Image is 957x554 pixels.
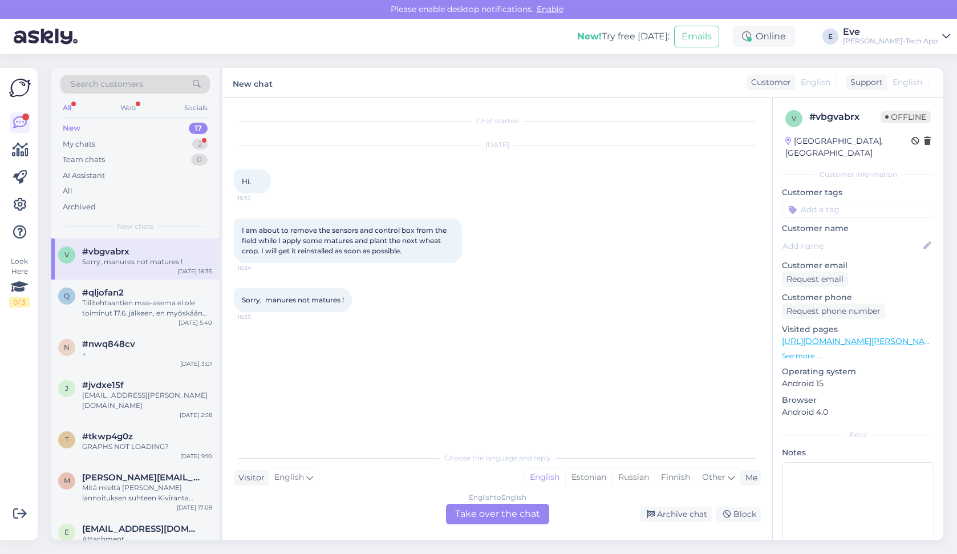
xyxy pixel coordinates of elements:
[65,435,69,444] span: t
[242,296,344,304] span: Sorry, manures not matures !
[524,469,565,486] div: English
[177,267,212,276] div: [DATE] 16:35
[747,76,791,88] div: Customer
[64,343,70,351] span: n
[9,297,30,308] div: 0 / 3
[63,154,105,165] div: Team chats
[64,476,70,485] span: m
[801,76,830,88] span: English
[893,76,922,88] span: English
[237,313,280,321] span: 16:35
[82,534,212,544] div: Attachment
[82,483,212,503] div: Mitä mieltä [PERSON_NAME] lannoituksen suhteen Kiviranta pellolla kasvonsa syysvehnä todella vahv...
[782,351,934,361] p: See more ...
[612,469,655,486] div: Russian
[785,135,911,159] div: [GEOGRAPHIC_DATA], [GEOGRAPHIC_DATA]
[674,26,719,47] button: Emails
[82,339,135,349] span: #nwq848cv
[843,27,950,46] a: Eve[PERSON_NAME]-Tech App
[191,154,208,165] div: 0
[792,114,796,123] span: v
[64,528,69,536] span: e
[82,442,212,452] div: GRAPHS NOT LOADING?
[843,27,938,37] div: Eve
[782,201,934,218] input: Add a tag
[565,469,612,486] div: Estonian
[64,250,69,259] span: v
[64,292,70,300] span: q
[242,177,251,185] span: Hi.
[82,257,212,267] div: Sorry, manures not matures !
[82,246,129,257] span: #vbgvabrx
[782,406,934,418] p: Android 4.0
[640,507,712,522] div: Archive chat
[782,336,939,346] a: [URL][DOMAIN_NAME][PERSON_NAME]
[782,447,934,459] p: Notes
[716,507,761,522] div: Block
[63,185,72,197] div: All
[192,139,208,150] div: 2
[809,110,881,124] div: # vbgvabrx
[234,140,761,150] div: [DATE]
[82,298,212,318] div: Tiilitehtaantien maa-asema ei ole toiminut 17.6. jälkeen, en myöskään maksa euroja siitä. Terv. Esa
[237,194,280,203] span: 16:32
[782,378,934,390] p: Android 15
[71,78,143,90] span: Search customers
[881,111,931,123] span: Offline
[822,29,838,45] div: E
[82,390,212,411] div: [EMAIL_ADDRESS][PERSON_NAME][DOMAIN_NAME]
[177,503,212,512] div: [DATE] 17:09
[846,76,883,88] div: Support
[234,116,761,126] div: Chat started
[782,223,934,234] p: Customer name
[782,323,934,335] p: Visited pages
[782,292,934,304] p: Customer phone
[82,380,124,390] span: #jvdxe15f
[82,472,201,483] span: markus.riitamo@hotmail.com
[63,201,96,213] div: Archived
[9,256,30,308] div: Look Here
[533,4,567,14] span: Enable
[741,472,757,484] div: Me
[446,504,549,524] div: Take over the chat
[782,240,921,252] input: Add name
[577,30,670,43] div: Try free [DATE]:
[82,431,133,442] span: #tkwp4g0z
[782,187,934,199] p: Customer tags
[242,226,448,255] span: I am about to remove the sensors and control box from the field while I apply some matures and pl...
[182,100,210,115] div: Socials
[180,359,212,368] div: [DATE] 3:01
[782,260,934,272] p: Customer email
[782,304,885,319] div: Request phone number
[782,272,848,287] div: Request email
[82,524,201,534] span: eianna@gmail.com
[63,123,80,134] div: New
[702,472,725,482] span: Other
[782,366,934,378] p: Operating system
[843,37,938,46] div: [PERSON_NAME]-Tech App
[782,394,934,406] p: Browser
[782,430,934,440] div: Extra
[237,264,280,272] span: 16:34
[179,318,212,327] div: [DATE] 5:40
[782,169,934,180] div: Customer information
[233,75,273,90] label: New chat
[234,472,265,484] div: Visitor
[180,452,212,460] div: [DATE] 9:10
[82,288,124,298] span: #qljofan2
[234,453,761,463] div: Choose the language and reply
[65,384,68,393] span: j
[189,123,208,134] div: 17
[655,469,696,486] div: Finnish
[117,221,153,232] span: New chats
[180,411,212,419] div: [DATE] 2:58
[733,26,795,47] div: Online
[82,349,212,359] div: +
[63,170,105,181] div: AI Assistant
[118,100,138,115] div: Web
[9,77,31,99] img: Askly Logo
[274,471,304,484] span: English
[60,100,74,115] div: All
[577,31,602,42] b: New!
[63,139,95,150] div: My chats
